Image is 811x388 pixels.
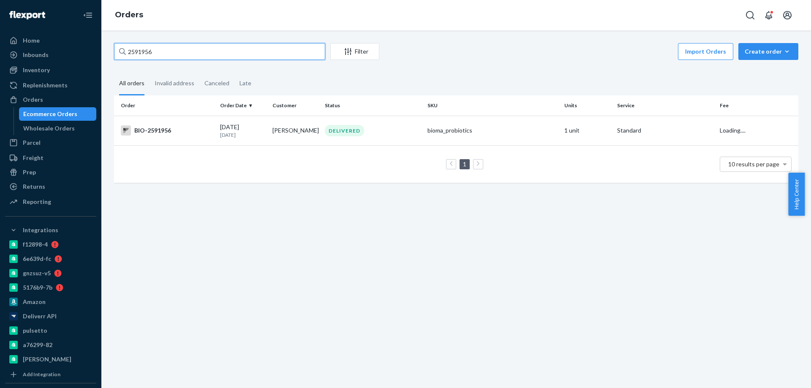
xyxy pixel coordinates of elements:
div: pulsetto [23,326,47,335]
div: Integrations [23,226,58,234]
a: Page 1 is your current page [461,160,468,168]
img: Flexport logo [9,11,45,19]
a: Reporting [5,195,96,209]
div: Returns [23,182,45,191]
button: Open Search Box [742,7,759,24]
div: [PERSON_NAME] [23,355,71,364]
div: Add Integration [23,371,60,378]
div: Create order [745,47,792,56]
a: Parcel [5,136,96,149]
a: Inventory [5,63,96,77]
div: Replenishments [23,81,68,90]
div: f12898-4 [23,240,48,249]
div: Freight [23,154,44,162]
span: 10 results per page [728,160,779,168]
a: Orders [115,10,143,19]
th: Order [114,95,217,116]
button: Close Navigation [79,7,96,24]
button: Open notifications [760,7,777,24]
ol: breadcrumbs [108,3,150,27]
button: Help Center [788,173,805,216]
a: [PERSON_NAME] [5,353,96,366]
th: Service [614,95,716,116]
p: [DATE] [220,131,266,138]
div: 5176b9-7b [23,283,52,292]
a: pulsetto [5,324,96,337]
a: 5176b9-7b [5,281,96,294]
div: All orders [119,72,144,95]
button: Import Orders [678,43,733,60]
input: Search orders [114,43,325,60]
button: Filter [330,43,379,60]
th: Units [561,95,613,116]
th: Fee [716,95,798,116]
div: bioma_probiotics [427,126,558,135]
a: gnzsuz-v5 [5,266,96,280]
button: Open account menu [779,7,796,24]
div: a76299-82 [23,341,52,349]
td: Loading.... [716,116,798,145]
td: 1 unit [561,116,613,145]
a: Orders [5,93,96,106]
div: Deliverr API [23,312,57,320]
div: Invalid address [155,72,194,94]
a: 6e639d-fc [5,252,96,266]
div: Late [239,72,251,94]
th: Order Date [217,95,269,116]
a: Freight [5,151,96,165]
div: BIO-2591956 [121,125,213,136]
a: Add Integration [5,369,96,380]
a: Deliverr API [5,309,96,323]
div: Ecommerce Orders [23,110,77,118]
div: [DATE] [220,123,266,138]
th: SKU [424,95,561,116]
div: Amazon [23,298,46,306]
div: Orders [23,95,43,104]
div: DELIVERED [325,125,364,136]
a: Wholesale Orders [19,122,97,135]
div: gnzsuz-v5 [23,269,51,277]
a: Amazon [5,295,96,309]
a: Replenishments [5,79,96,92]
a: a76299-82 [5,338,96,352]
a: Prep [5,166,96,179]
div: Home [23,36,40,45]
div: Prep [23,168,36,176]
div: Parcel [23,138,41,147]
div: Inventory [23,66,50,74]
div: Customer [272,102,318,109]
button: Create order [738,43,798,60]
div: 6e639d-fc [23,255,51,263]
div: Inbounds [23,51,49,59]
div: Wholesale Orders [23,124,75,133]
a: Returns [5,180,96,193]
a: f12898-4 [5,238,96,251]
a: Home [5,34,96,47]
p: Standard [617,126,713,135]
th: Status [321,95,424,116]
div: Reporting [23,198,51,206]
a: Ecommerce Orders [19,107,97,121]
a: Inbounds [5,48,96,62]
div: Filter [331,47,379,56]
button: Integrations [5,223,96,237]
div: Canceled [204,72,229,94]
td: [PERSON_NAME] [269,116,321,145]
